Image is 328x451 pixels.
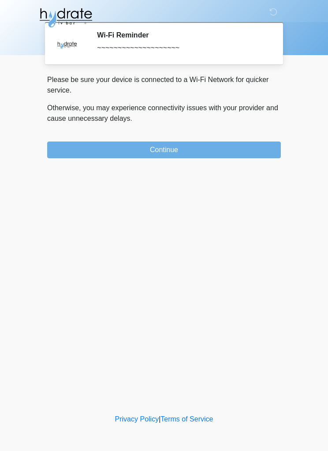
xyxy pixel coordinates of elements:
div: ~~~~~~~~~~~~~~~~~~~~ [97,43,268,53]
a: Privacy Policy [115,415,159,423]
p: Please be sure your device is connected to a Wi-Fi Network for quicker service. [47,75,281,96]
a: Terms of Service [160,415,213,423]
a: | [159,415,160,423]
span: . [130,115,132,122]
img: Hydrate IV Bar - Glendale Logo [38,7,93,29]
img: Agent Avatar [54,31,80,57]
p: Otherwise, you may experience connectivity issues with your provider and cause unnecessary delays [47,103,281,124]
button: Continue [47,142,281,158]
